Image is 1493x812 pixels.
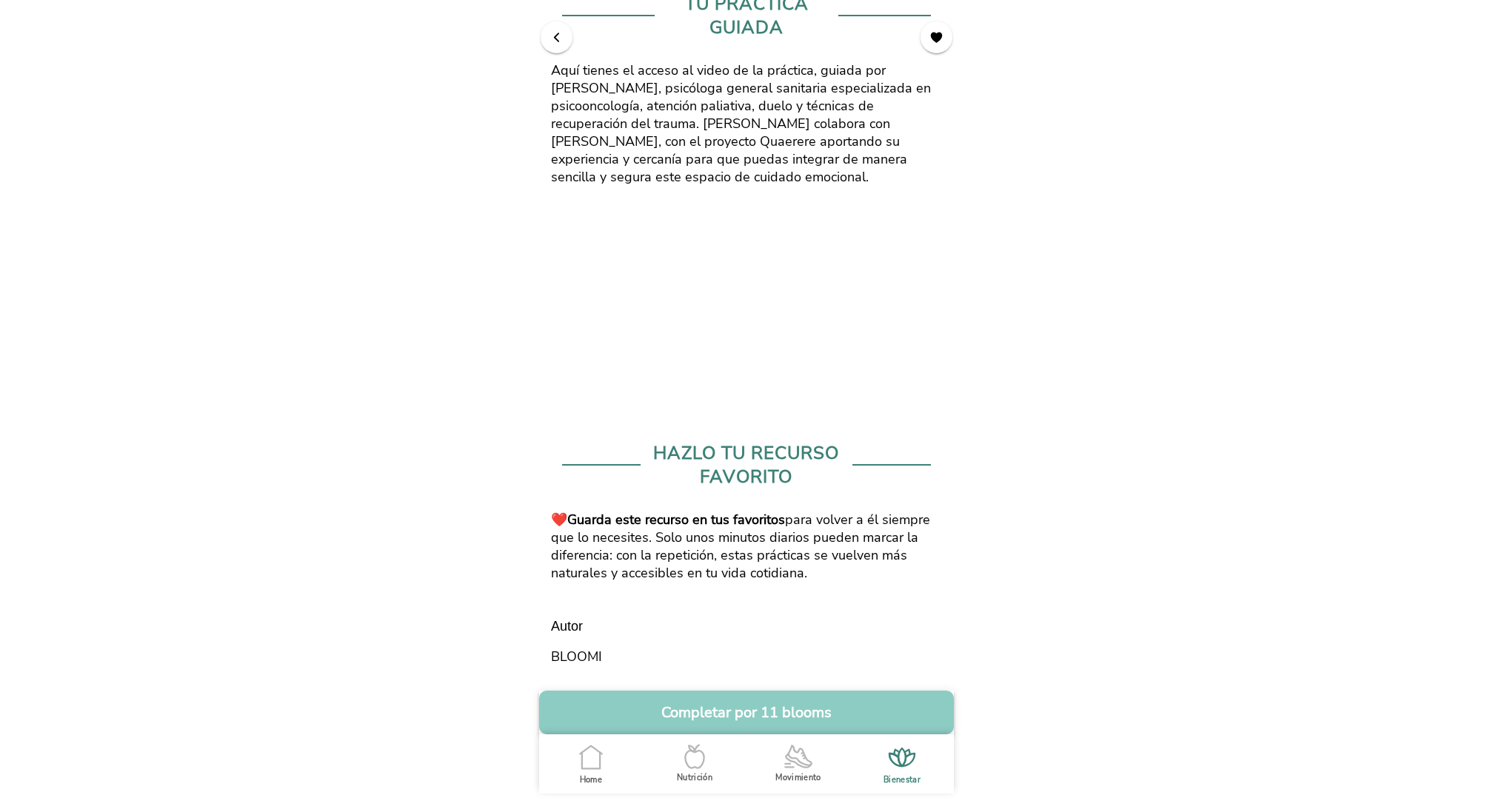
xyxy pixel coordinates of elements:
[580,774,602,785] ion-label: Home
[551,511,942,582] p: ❤️ para volver a él siempre que lo necesites. Solo unos minutos diarios pueden marcar la diferenc...
[652,441,841,489] div: Hazlo tu recurso favorito
[677,772,712,783] ion-label: Nutrición
[551,619,583,634] label: Autor
[884,774,921,785] ion-label: Bienestar
[551,199,942,419] iframe: YouTube video player
[551,648,942,665] p: BLOOMI
[567,511,785,529] b: Guarda este recurso en tus favoritos
[775,772,821,783] ion-label: Movimiento
[551,61,942,186] p: Aquí tienes el acceso al video de la práctica, guiada por [PERSON_NAME], psicóloga general sanita...
[539,691,954,734] button: Completar por 11 blooms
